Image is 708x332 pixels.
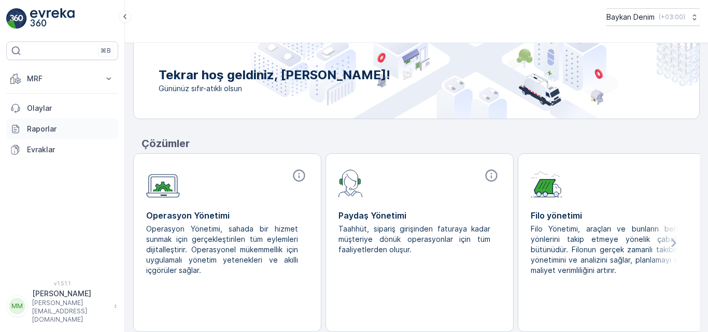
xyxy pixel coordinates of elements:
p: ( +03:00 ) [659,13,685,21]
p: Operasyon Yönetimi, sahada bir hizmet sunmak için gerçekleştirilen tüm eylemleri dijitalleştirir.... [146,224,300,276]
img: logo [6,8,27,29]
button: MRF [6,68,118,89]
a: Olaylar [6,98,118,119]
p: Evraklar [27,145,114,155]
span: v 1.51.1 [6,280,118,286]
div: MM [9,298,25,314]
img: module-icon [531,168,562,197]
span: Gününüz sıfır-atıklı olsun [159,83,390,94]
p: Operasyon Yönetimi [146,209,308,222]
p: Olaylar [27,103,114,113]
p: [PERSON_NAME] [32,288,109,299]
button: Baykan Denim(+03:00) [606,8,700,26]
img: module-icon [146,168,180,198]
p: ⌘B [101,47,111,55]
p: MRF [27,74,97,84]
a: Evraklar [6,139,118,160]
p: Baykan Denim [606,12,655,22]
p: Raporlar [27,124,114,134]
a: Raporlar [6,119,118,139]
p: [PERSON_NAME][EMAIL_ADDRESS][DOMAIN_NAME] [32,299,109,324]
img: module-icon [338,168,363,197]
p: Çözümler [141,136,700,151]
img: logo_light-DOdMpM7g.png [30,8,75,29]
p: Filo yönetimi [531,209,693,222]
p: Taahhüt, sipariş girişinden faturaya kadar müşteriye dönük operasyonlar için tüm faaliyetlerden o... [338,224,492,255]
button: MM[PERSON_NAME][PERSON_NAME][EMAIL_ADDRESS][DOMAIN_NAME] [6,288,118,324]
p: Paydaş Yönetimi [338,209,501,222]
p: Tekrar hoş geldiniz, [PERSON_NAME]! [159,67,390,83]
p: Filo Yönetimi, araçları ve bunların belirli yönlerini takip etmeye yönelik çabalar bütünüdür. Fil... [531,224,685,276]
